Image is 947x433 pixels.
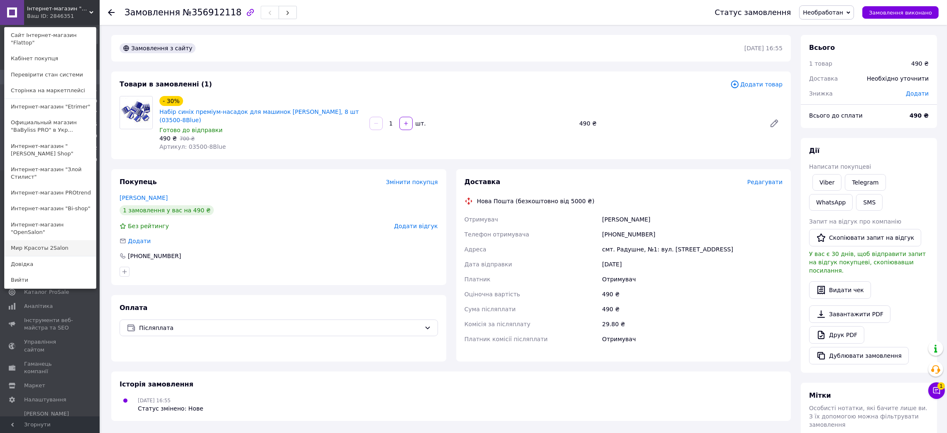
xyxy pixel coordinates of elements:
[159,96,183,106] div: - 30%
[862,69,934,88] div: Необхідно уточнити
[576,118,763,129] div: 490 ₴
[766,115,783,132] a: Редагувати
[138,404,203,413] div: Статус змінено: Нове
[5,27,96,51] a: Сайт Інтернет-магазин "Flattop"
[394,223,438,229] span: Додати відгук
[465,246,487,253] span: Адреса
[809,194,853,211] a: WhatsApp
[809,163,871,170] span: Написати покупцеві
[27,12,62,20] div: Ваш ID: 2846351
[465,291,520,298] span: Оціночна вартість
[159,127,223,133] span: Готово до відправки
[127,252,182,260] div: [PHONE_NUMBER]
[183,7,242,17] span: №356912118
[180,136,195,142] span: 700 ₴
[812,174,842,191] a: Viber
[128,238,151,244] span: Додати
[809,112,863,119] span: Всього до сплати
[159,108,359,123] a: Набір синіх преміум-насадок для машинок [PERSON_NAME], 8 шт (03500-8Blue)
[138,398,171,403] span: [DATE] 16:55
[928,382,945,399] button: Чат з покупцем1
[600,212,784,227] div: [PERSON_NAME]
[120,43,196,53] div: Замовлення з сайту
[125,7,180,17] span: Замовлення
[809,391,831,399] span: Мітки
[465,216,498,223] span: Отримувач
[121,96,152,129] img: Набір синіх преміум-насадок для машинок Wahl, 8 шт (03500-8Blue)
[120,380,193,388] span: Історія замовлення
[869,10,932,16] span: Замовлення виконано
[465,306,516,312] span: Сума післяплати
[159,143,226,150] span: Артикул: 03500-8Blue
[414,119,427,128] div: шт.
[744,45,783,52] time: [DATE] 16:55
[600,242,784,257] div: смт. Радушне, №1: вул. [STREET_ADDRESS]
[120,205,214,215] div: 1 замовлення у вас на 490 ₴
[120,194,168,201] a: [PERSON_NAME]
[5,185,96,201] a: Интернет-магазин PROtrend
[475,197,597,205] div: Нова Пошта (безкоштовно від 5000 ₴)
[809,347,909,364] button: Дублювати замовлення
[911,59,929,68] div: 490 ₴
[809,326,864,344] a: Друк PDF
[5,83,96,98] a: Сторінка на маркетплейсі
[809,229,921,246] button: Скопіювати запит на відгук
[24,288,69,296] span: Каталог ProSale
[24,360,77,375] span: Гаманець компанії
[120,304,147,312] span: Оплата
[910,112,929,119] b: 490 ₴
[24,338,77,353] span: Управління сайтом
[600,302,784,317] div: 490 ₴
[24,396,66,403] span: Налаштування
[5,217,96,240] a: Интернет-магазин "OpenSalon"
[747,179,783,185] span: Редагувати
[600,272,784,287] div: Отримувач
[465,261,512,268] span: Дата відправки
[128,223,169,229] span: Без рейтингу
[465,178,501,186] span: Доставка
[386,179,438,185] span: Змінити покупця
[27,5,89,12] span: Інтернет-магазин "Flattop"
[715,8,791,17] div: Статус замовлення
[5,138,96,162] a: Интернет-магазин "[PERSON_NAME] Shop"
[120,178,157,186] span: Покупець
[600,257,784,272] div: [DATE]
[809,251,926,274] span: У вас є 30 днів, щоб відправити запит на відгук покупцеві, скопіювавши посилання.
[600,227,784,242] div: [PHONE_NUMBER]
[906,90,929,97] span: Додати
[465,336,548,342] span: Платник комісії післяплати
[600,332,784,347] div: Отримувач
[5,99,96,115] a: Интернет-магазин "Etrimer"
[809,44,835,52] span: Всього
[809,75,838,82] span: Доставка
[465,321,531,327] span: Комісія за післяплату
[600,287,784,302] div: 490 ₴
[5,162,96,185] a: Интернет-магазин "Злой Стилист"
[120,80,212,88] span: Товари в замовленні (1)
[809,90,833,97] span: Знижка
[5,67,96,83] a: Перевірити стан системи
[24,303,53,310] span: Аналітика
[809,147,820,155] span: Дії
[108,8,115,17] div: Повернутися назад
[139,323,421,332] span: Післяплата
[5,272,96,288] a: Вийти
[600,317,784,332] div: 29.80 ₴
[24,317,77,332] span: Інструменти веб-майстра та SEO
[5,51,96,66] a: Кабінет покупця
[5,115,96,138] a: Официальный магазин "BaByliss PRO" в Укр...
[856,194,883,211] button: SMS
[5,201,96,216] a: Интернет-магазин "Bi-shop"
[24,410,77,433] span: [PERSON_NAME] та рахунки
[159,135,177,142] span: 490 ₴
[24,382,45,389] span: Маркет
[845,174,886,191] a: Telegram
[809,218,901,225] span: Запит на відгук про компанію
[862,6,939,19] button: Замовлення виконано
[809,60,832,67] span: 1 товар
[465,276,491,283] span: Платник
[937,382,945,390] span: 1
[465,231,529,238] span: Телефон отримувача
[809,405,927,428] span: Особисті нотатки, які бачите лише ви. З їх допомогою можна фільтрувати замовлення
[5,256,96,272] a: Довідка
